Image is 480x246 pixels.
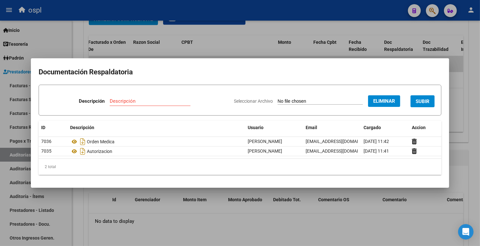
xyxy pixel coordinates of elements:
span: SUBIR [416,99,429,104]
span: Cargado [364,125,381,130]
span: Descripción [70,125,94,130]
span: [DATE] 11:42 [364,139,389,144]
span: [PERSON_NAME] [248,139,282,144]
span: Email [306,125,317,130]
span: [DATE] 11:41 [364,148,389,154]
p: Descripción [79,98,105,105]
button: SUBIR [411,95,435,107]
span: 7036 [41,139,51,144]
div: Orden Medica [70,137,243,147]
div: Autorizacion [70,146,243,156]
span: [PERSON_NAME] [248,148,282,154]
span: 7035 [41,148,51,154]
datatable-header-cell: ID [39,121,68,135]
span: Accion [412,125,426,130]
datatable-header-cell: Descripción [68,121,245,135]
datatable-header-cell: Usuario [245,121,303,135]
span: Eliminar [373,98,395,104]
span: Usuario [248,125,263,130]
i: Descargar documento [78,137,87,147]
datatable-header-cell: Email [303,121,361,135]
div: Open Intercom Messenger [458,224,474,240]
button: Eliminar [368,95,400,107]
span: [EMAIL_ADDRESS][DOMAIN_NAME] [306,148,377,154]
span: Seleccionar Archivo [234,99,273,104]
h2: Documentación Respaldatoria [39,66,441,78]
datatable-header-cell: Cargado [361,121,409,135]
div: 2 total [39,159,441,175]
span: [EMAIL_ADDRESS][DOMAIN_NAME] [306,139,377,144]
span: ID [41,125,45,130]
datatable-header-cell: Accion [409,121,441,135]
i: Descargar documento [78,146,87,156]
